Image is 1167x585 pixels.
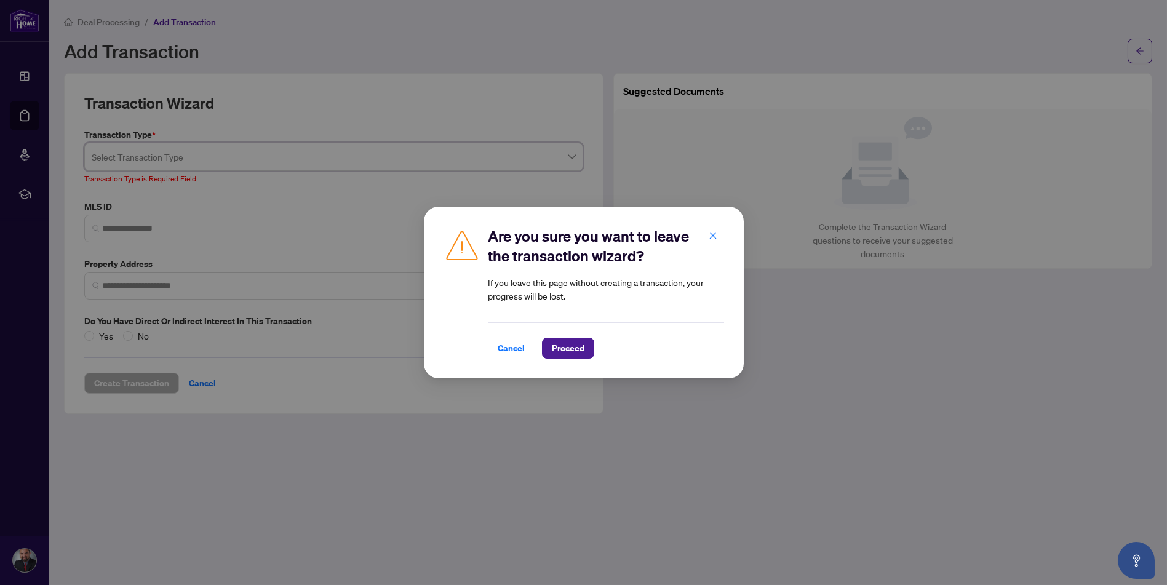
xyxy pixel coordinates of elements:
article: If you leave this page without creating a transaction, your progress will be lost. [488,276,724,303]
span: close [709,231,717,240]
span: Proceed [552,338,584,358]
span: Cancel [498,338,525,358]
button: Open asap [1118,542,1155,579]
button: Proceed [542,338,594,359]
h2: Are you sure you want to leave the transaction wizard? [488,226,724,266]
button: Cancel [488,338,535,359]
